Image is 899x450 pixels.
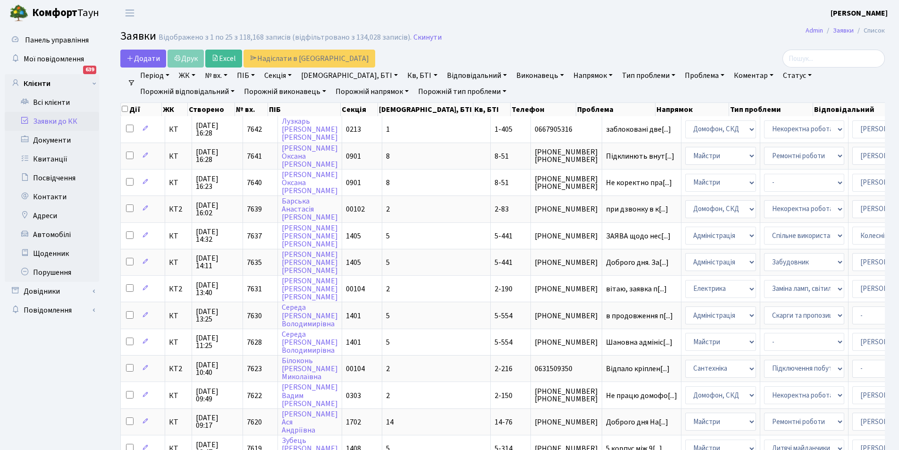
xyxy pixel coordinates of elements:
[169,285,188,293] span: КТ2
[535,259,598,266] span: [PHONE_NUMBER]
[833,25,854,35] a: Заявки
[535,365,598,373] span: 0631509350
[495,124,513,135] span: 1-405
[386,231,390,241] span: 5
[730,68,777,84] a: Коментар
[196,228,239,243] span: [DATE] 14:32
[443,68,511,84] a: Відповідальний
[235,103,268,116] th: № вх.
[5,31,99,50] a: Панель управління
[5,187,99,206] a: Контакти
[779,68,815,84] a: Статус
[5,244,99,263] a: Щоденник
[5,112,99,131] a: Заявки до КК
[346,257,361,268] span: 1405
[5,93,99,112] a: Всі клієнти
[606,231,671,241] span: ЗАЯВА щодо нес[...]
[386,284,390,294] span: 2
[83,66,96,74] div: 639
[606,391,677,401] span: Не працю домофо[...]
[473,103,511,116] th: Кв, БТІ
[346,231,361,241] span: 1405
[282,170,338,196] a: [PERSON_NAME]Оксана[PERSON_NAME]
[495,257,513,268] span: 5-441
[247,311,262,321] span: 7630
[535,312,598,320] span: [PHONE_NUMBER]
[5,225,99,244] a: Автомобілі
[346,311,361,321] span: 1401
[169,153,188,160] span: КТ
[196,388,239,403] span: [DATE] 09:49
[386,204,390,214] span: 2
[196,202,239,217] span: [DATE] 16:02
[831,8,888,19] a: [PERSON_NAME]
[386,257,390,268] span: 5
[495,364,513,374] span: 2-216
[386,364,390,374] span: 2
[24,54,84,64] span: Мої повідомлення
[332,84,412,100] a: Порожній напрямок
[136,68,173,84] a: Період
[240,84,330,100] a: Порожній виконавець
[346,151,361,161] span: 0901
[268,103,341,116] th: ПІБ
[169,339,188,346] span: КТ
[169,392,188,399] span: КТ
[169,126,188,133] span: КТ
[282,196,338,222] a: БарськаАнастасія[PERSON_NAME]
[414,84,510,100] a: Порожній тип проблеми
[282,409,338,435] a: [PERSON_NAME]АсяАндріївна
[346,204,365,214] span: 00102
[535,148,598,163] span: [PHONE_NUMBER] [PHONE_NUMBER]
[511,103,576,116] th: Телефон
[282,143,338,170] a: [PERSON_NAME]Оксана[PERSON_NAME]
[570,68,616,84] a: Напрямок
[169,312,188,320] span: КТ
[413,33,442,42] a: Скинути
[282,356,338,382] a: Білоконь[PERSON_NAME]Миколаївна
[5,131,99,150] a: Документи
[159,33,412,42] div: Відображено з 1 по 25 з 118,168 записів (відфільтровано з 134,028 записів).
[196,414,239,429] span: [DATE] 09:17
[205,50,242,68] a: Excel
[495,337,513,348] span: 5-554
[513,68,568,84] a: Виконавець
[386,417,394,427] span: 14
[32,5,77,20] b: Комфорт
[169,179,188,187] span: КТ
[169,232,188,240] span: КТ
[346,178,361,188] span: 0901
[247,204,262,214] span: 7639
[495,391,513,401] span: 2-150
[247,284,262,294] span: 7631
[9,4,28,23] img: logo.png
[535,418,598,426] span: [PHONE_NUMBER]
[247,417,262,427] span: 7620
[169,418,188,426] span: КТ
[260,68,295,84] a: Секція
[346,337,361,348] span: 1401
[196,175,239,190] span: [DATE] 16:23
[854,25,885,36] li: Список
[535,339,598,346] span: [PHONE_NUMBER]
[282,382,338,409] a: [PERSON_NAME]Вадим[PERSON_NAME]
[535,205,598,213] span: [PHONE_NUMBER]
[386,178,390,188] span: 8
[495,204,509,214] span: 2-83
[495,151,509,161] span: 8-51
[378,103,473,116] th: [DEMOGRAPHIC_DATA], БТІ
[247,124,262,135] span: 7642
[196,255,239,270] span: [DATE] 14:11
[813,103,898,116] th: Відповідальний
[282,249,338,276] a: [PERSON_NAME][PERSON_NAME][PERSON_NAME]
[196,122,239,137] span: [DATE] 16:28
[346,284,365,294] span: 00104
[681,68,728,84] a: Проблема
[346,417,361,427] span: 1702
[169,205,188,213] span: КТ2
[5,50,99,68] a: Мої повідомлення639
[196,334,239,349] span: [DATE] 11:25
[169,259,188,266] span: КТ
[606,151,674,161] span: Підклинють внут[...]
[282,303,338,329] a: Середа[PERSON_NAME]Володимирівна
